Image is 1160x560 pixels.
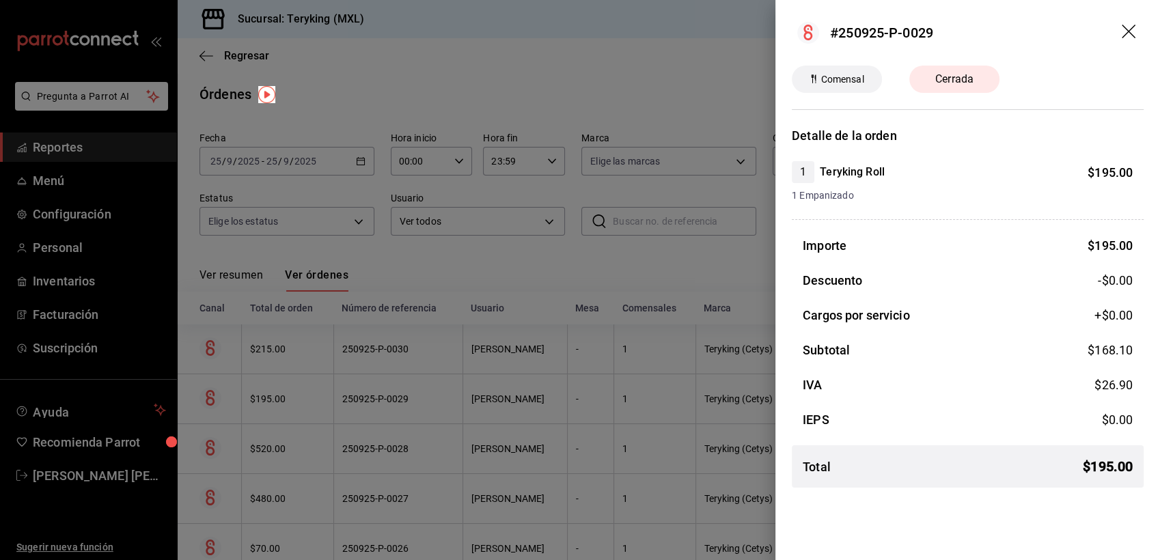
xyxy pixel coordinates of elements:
h3: Detalle de la orden [792,126,1144,145]
span: $ 195.00 [1083,456,1133,477]
span: -$0.00 [1098,271,1133,290]
span: $ 26.90 [1094,378,1133,392]
img: Tooltip marker [258,86,275,103]
h3: Subtotal [803,341,850,359]
h3: Cargos por servicio [803,306,910,324]
h3: Descuento [803,271,862,290]
span: $ 195.00 [1088,238,1133,253]
span: 1 Empanizado [792,188,1133,203]
h3: IEPS [803,410,829,429]
span: 1 [792,164,814,180]
span: +$ 0.00 [1094,306,1133,324]
span: $ 168.10 [1088,343,1133,357]
span: $ 0.00 [1101,412,1133,427]
h3: Total [803,458,831,476]
span: $ 195.00 [1088,165,1133,180]
h3: Importe [803,236,846,255]
span: Cerrada [927,71,982,87]
div: #250925-P-0029 [830,23,933,43]
span: Comensal [815,72,869,87]
h4: Teryking Roll [820,164,885,180]
button: drag [1122,25,1138,41]
h3: IVA [803,376,822,394]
